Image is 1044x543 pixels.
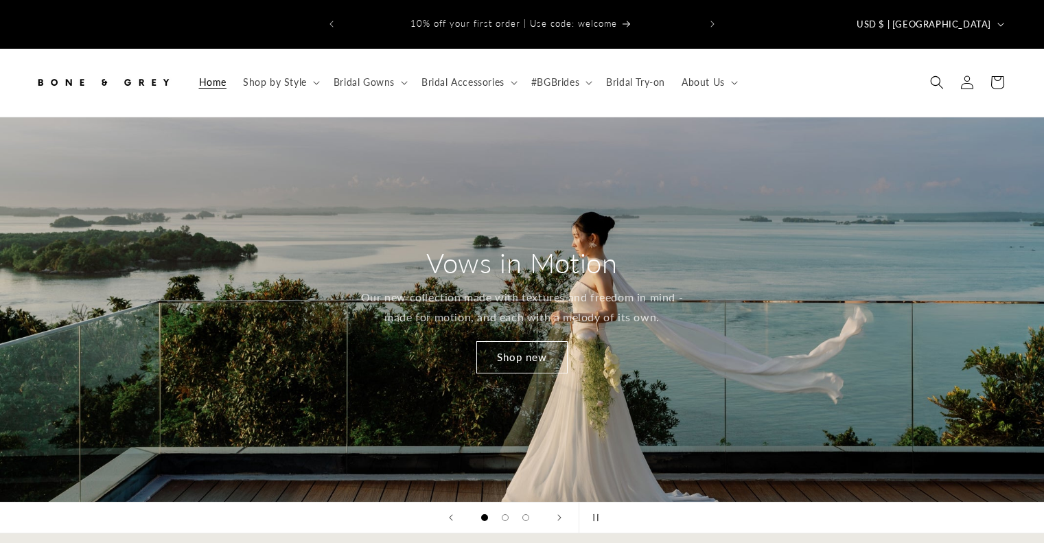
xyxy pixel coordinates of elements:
a: Bridal Try-on [598,68,673,97]
button: Load slide 1 of 3 [474,507,495,528]
a: Home [191,68,235,97]
span: About Us [682,76,725,89]
button: Load slide 2 of 3 [495,507,515,528]
span: USD $ | [GEOGRAPHIC_DATA] [857,18,991,32]
summary: Bridal Gowns [325,68,413,97]
span: Bridal Try-on [606,76,665,89]
span: Bridal Gowns [334,76,395,89]
span: #BGBrides [531,76,579,89]
span: Bridal Accessories [421,76,504,89]
button: Previous announcement [316,11,347,37]
button: Previous slide [436,502,466,533]
button: USD $ | [GEOGRAPHIC_DATA] [848,11,1010,37]
summary: About Us [673,68,743,97]
button: Next announcement [697,11,728,37]
a: Shop new [476,341,568,373]
button: Next slide [544,502,575,533]
button: Load slide 3 of 3 [515,507,536,528]
span: Shop by Style [243,76,307,89]
h2: Vows in Motion [426,245,617,281]
span: Home [199,76,227,89]
p: Our new collection made with textures and freedom in mind - made for motion, and each with a melo... [359,288,685,327]
summary: Bridal Accessories [413,68,523,97]
button: Pause slideshow [579,502,609,533]
img: Bone and Grey Bridal [34,67,172,97]
summary: Search [922,67,952,97]
summary: #BGBrides [523,68,598,97]
a: Bone and Grey Bridal [30,62,177,103]
summary: Shop by Style [235,68,325,97]
span: 10% off your first order | Use code: welcome [410,18,617,29]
